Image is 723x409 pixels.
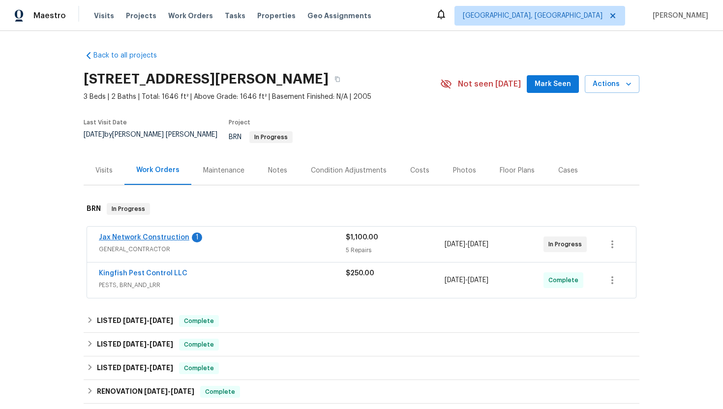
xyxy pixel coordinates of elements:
[201,387,239,397] span: Complete
[108,204,149,214] span: In Progress
[410,166,429,175] div: Costs
[468,277,488,284] span: [DATE]
[123,341,147,348] span: [DATE]
[84,131,104,138] span: [DATE]
[84,74,329,84] h2: [STREET_ADDRESS][PERSON_NAME]
[168,11,213,21] span: Work Orders
[649,11,708,21] span: [PERSON_NAME]
[99,280,346,290] span: PESTS, BRN_AND_LRR
[97,339,173,351] h6: LISTED
[500,166,535,175] div: Floor Plans
[123,341,173,348] span: -
[84,193,639,225] div: BRN In Progress
[180,316,218,326] span: Complete
[225,12,245,19] span: Tasks
[99,234,189,241] a: Jax Network Construction
[87,203,101,215] h6: BRN
[99,244,346,254] span: GENERAL_CONTRACTOR
[346,270,374,277] span: $250.00
[453,166,476,175] div: Photos
[84,356,639,380] div: LISTED [DATE]-[DATE]Complete
[150,317,173,324] span: [DATE]
[445,239,488,249] span: -
[593,78,632,90] span: Actions
[346,245,445,255] div: 5 Repairs
[548,239,586,249] span: In Progress
[123,364,147,371] span: [DATE]
[94,11,114,21] span: Visits
[307,11,371,21] span: Geo Assignments
[144,388,168,395] span: [DATE]
[136,165,180,175] div: Work Orders
[257,11,296,21] span: Properties
[84,380,639,404] div: RENOVATION [DATE]-[DATE]Complete
[123,317,173,324] span: -
[468,241,488,248] span: [DATE]
[126,11,156,21] span: Projects
[445,277,465,284] span: [DATE]
[445,275,488,285] span: -
[311,166,387,175] div: Condition Adjustments
[144,388,194,395] span: -
[95,166,113,175] div: Visits
[346,234,378,241] span: $1,100.00
[84,119,127,125] span: Last Visit Date
[268,166,287,175] div: Notes
[123,364,173,371] span: -
[229,134,293,141] span: BRN
[171,388,194,395] span: [DATE]
[84,51,178,60] a: Back to all projects
[97,362,173,374] h6: LISTED
[84,92,440,102] span: 3 Beds | 2 Baths | Total: 1646 ft² | Above Grade: 1646 ft² | Basement Finished: N/A | 2005
[458,79,521,89] span: Not seen [DATE]
[527,75,579,93] button: Mark Seen
[250,134,292,140] span: In Progress
[229,119,250,125] span: Project
[329,70,346,88] button: Copy Address
[97,386,194,398] h6: RENOVATION
[180,363,218,373] span: Complete
[99,270,187,277] a: Kingfish Pest Control LLC
[97,315,173,327] h6: LISTED
[33,11,66,21] span: Maestro
[192,233,202,242] div: 1
[84,333,639,356] div: LISTED [DATE]-[DATE]Complete
[548,275,582,285] span: Complete
[84,131,229,150] div: by [PERSON_NAME] [PERSON_NAME]
[203,166,244,175] div: Maintenance
[585,75,639,93] button: Actions
[463,11,602,21] span: [GEOGRAPHIC_DATA], [GEOGRAPHIC_DATA]
[445,241,465,248] span: [DATE]
[84,309,639,333] div: LISTED [DATE]-[DATE]Complete
[558,166,578,175] div: Cases
[180,340,218,350] span: Complete
[150,364,173,371] span: [DATE]
[150,341,173,348] span: [DATE]
[123,317,147,324] span: [DATE]
[535,78,571,90] span: Mark Seen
